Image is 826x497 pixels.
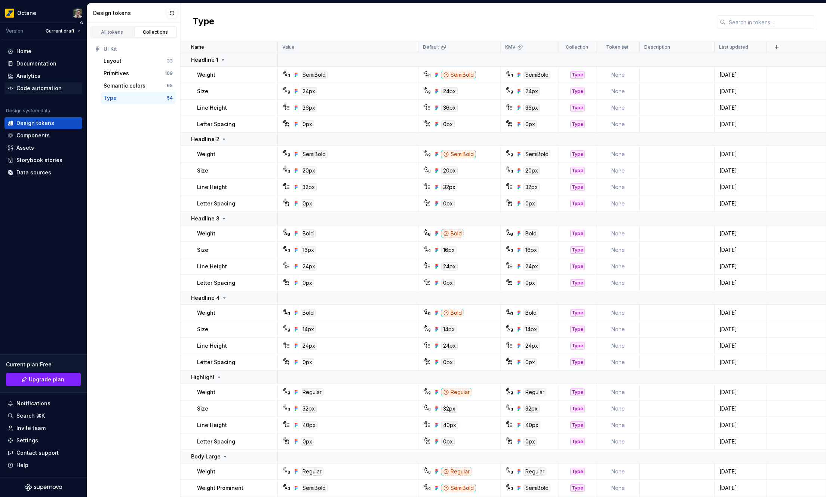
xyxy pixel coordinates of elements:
div: [DATE] [715,342,766,350]
div: [DATE] [715,326,766,333]
td: None [596,116,640,132]
input: Search in tokens... [726,15,814,29]
div: Analytics [16,72,40,80]
a: Components [4,129,82,141]
div: Code automation [16,85,62,92]
div: Ag [425,485,431,491]
div: 24px [301,87,317,95]
div: 24px [523,262,540,271]
div: Search ⌘K [16,412,45,420]
div: SemiBold [441,71,476,79]
div: Ag [284,231,290,237]
div: Documentation [16,60,56,67]
div: SemiBold [301,150,328,158]
div: [DATE] [715,150,766,158]
a: Design tokens [4,117,82,129]
div: 0px [441,358,455,366]
div: Ag [425,469,431,475]
div: 0px [301,358,314,366]
div: 24px [523,342,540,350]
div: Type [570,183,585,191]
div: Ag [284,406,290,412]
td: None [596,305,640,321]
div: Ag [507,485,513,491]
span: Upgrade plan [29,376,64,383]
div: Ag [507,231,513,237]
div: Ag [284,389,290,395]
div: Ag [284,485,290,491]
div: Ag [425,151,431,157]
div: Current plan : Free [6,361,81,368]
button: Layout33 [101,55,176,67]
div: 40px [441,421,458,429]
div: 0px [441,279,455,287]
div: 24px [523,87,540,95]
div: Type [570,167,585,174]
div: Type [570,279,585,287]
button: Contact support [4,447,82,459]
div: 24px [441,342,458,350]
td: None [596,354,640,371]
div: Ag [284,247,290,253]
div: 0px [441,120,455,128]
p: Body Large [191,453,221,460]
a: Invite team [4,422,82,434]
div: Ag [284,168,290,174]
p: Line Height [197,104,227,112]
td: None [596,242,640,258]
p: Size [197,167,208,174]
p: Letter Spacing [197,121,235,128]
div: Type [570,104,585,112]
div: Design tokens [16,119,54,127]
div: 16px [523,246,539,254]
td: None [596,384,640,400]
p: Size [197,88,208,95]
div: Bold [301,309,316,317]
div: 0px [523,437,537,446]
div: 32px [523,405,540,413]
p: Weight [197,71,215,79]
div: Bold [441,309,464,317]
div: Notifications [16,400,50,407]
div: Semantic colors [104,82,145,89]
div: Type [570,230,585,237]
p: Headline 2 [191,135,219,143]
p: Token set [606,44,629,50]
div: Components [16,132,50,139]
h2: Type [193,15,214,29]
a: Upgrade plan [6,373,81,386]
div: Type [570,359,585,366]
a: Data sources [4,167,82,179]
span: Current draft [46,28,74,34]
div: Bold [301,229,316,238]
div: Regular [523,388,546,396]
svg: Supernova Logo [25,484,62,491]
a: Documentation [4,58,82,70]
div: 0px [301,279,314,287]
div: 0px [523,120,537,128]
div: SemiBold [441,484,476,492]
div: Type [570,388,585,396]
a: Assets [4,142,82,154]
td: None [596,321,640,338]
div: Ag [425,310,431,316]
p: Weight [197,150,215,158]
div: Ag [507,247,513,253]
div: Ag [507,88,513,94]
p: Weight [197,388,215,396]
div: Ag [284,310,290,316]
div: 24px [301,262,317,271]
div: Ag [284,72,290,78]
button: Current draft [42,26,84,36]
div: 0px [523,358,537,366]
p: Headline 3 [191,215,219,222]
div: Ag [284,88,290,94]
p: Weight [197,230,215,237]
div: Regular [523,467,546,476]
div: Type [570,309,585,317]
div: Bold [523,309,538,317]
a: Primitives109 [101,67,176,79]
p: Line Height [197,421,227,429]
p: Value [282,44,295,50]
div: SemiBold [523,71,550,79]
